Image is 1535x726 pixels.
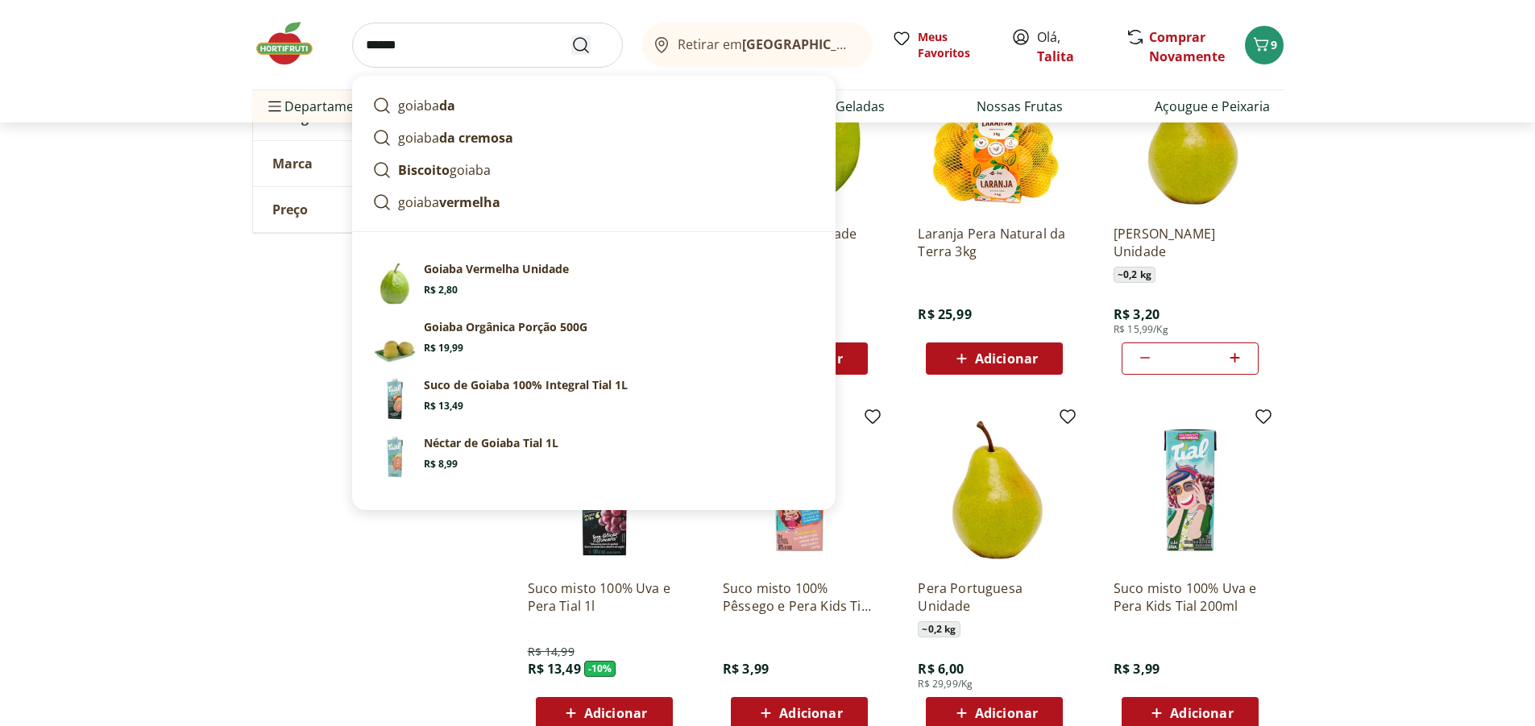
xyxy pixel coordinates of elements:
[1114,305,1160,323] span: R$ 3,20
[424,261,569,277] p: Goiaba Vermelha Unidade
[272,201,308,218] span: Preço
[1245,26,1284,64] button: Carrinho
[975,352,1038,365] span: Adicionar
[424,342,463,355] span: R$ 19,99
[723,579,876,615] a: Suco misto 100% Pêssego e Pera Kids Tial 200ml
[366,186,822,218] a: goiabavermelha
[366,371,822,429] a: Suco de Goiaba 100% Integral Tial 1LSuco de Goiaba 100% Integral Tial 1LR$ 13,49
[918,413,1071,566] img: Pera Portuguesa Unidade
[366,429,822,487] a: PrincipalNéctar de Goiaba Tial 1LR$ 8,99
[372,319,417,364] img: Principal
[584,661,616,677] span: - 10 %
[253,187,495,232] button: Preço
[366,89,822,122] a: goiabada
[253,141,495,186] button: Marca
[352,23,623,68] input: search
[424,400,463,413] span: R$ 13,49
[424,458,458,471] span: R$ 8,99
[424,284,458,297] span: R$ 2,80
[366,255,822,313] a: Goiaba Vermelha UnidadeGoiaba Vermelha UnidadeR$ 2,80
[528,660,581,678] span: R$ 13,49
[678,37,856,52] span: Retirar em
[977,97,1063,116] a: Nossas Frutas
[366,154,822,186] a: Biscoitogoiaba
[975,707,1038,720] span: Adicionar
[366,122,822,154] a: goiabada cremosa
[918,621,960,637] span: ~ 0,2 kg
[918,678,973,691] span: R$ 29,99/Kg
[918,59,1071,212] img: Laranja Pera Natural da Terra 3kg
[439,97,455,114] strong: da
[723,660,769,678] span: R$ 3,99
[372,435,417,480] img: Principal
[742,35,1014,53] b: [GEOGRAPHIC_DATA]/[GEOGRAPHIC_DATA]
[1114,267,1155,283] span: ~ 0,2 kg
[779,707,842,720] span: Adicionar
[372,377,417,422] img: Suco de Goiaba 100% Integral Tial 1L
[1149,28,1225,65] a: Comprar Novamente
[1037,48,1074,65] a: Talita
[918,660,964,678] span: R$ 6,00
[265,87,381,126] span: Departamentos
[1114,225,1267,260] a: [PERSON_NAME] Unidade
[398,193,500,212] p: goiaba
[372,261,417,306] img: Goiaba Vermelha Unidade
[398,128,513,147] p: goiaba
[1170,707,1233,720] span: Adicionar
[571,35,610,55] button: Submit Search
[398,160,491,180] p: goiaba
[1155,97,1270,116] a: Açougue e Peixaria
[528,644,575,660] span: R$ 14,99
[265,87,284,126] button: Menu
[1114,579,1267,615] a: Suco misto 100% Uva e Pera Kids Tial 200ml
[439,129,513,147] strong: da cremosa
[252,19,333,68] img: Hortifruti
[1037,27,1109,66] span: Olá,
[528,579,681,615] a: Suco misto 100% Uva e Pera Tial 1l
[918,579,1071,615] a: Pera Portuguesa Unidade
[1114,59,1267,212] img: Pera Williams Unidade
[424,377,628,393] p: Suco de Goiaba 100% Integral Tial 1L
[1114,660,1160,678] span: R$ 3,99
[272,156,313,172] span: Marca
[366,313,822,371] a: PrincipalGoiaba Orgânica Porção 500GR$ 19,99
[424,319,587,335] p: Goiaba Orgânica Porção 500G
[439,193,500,211] strong: vermelha
[918,225,1071,260] a: Laranja Pera Natural da Terra 3kg
[918,305,971,323] span: R$ 25,99
[398,96,455,115] p: goiaba
[892,29,992,61] a: Meus Favoritos
[584,707,647,720] span: Adicionar
[424,435,558,451] p: Néctar de Goiaba Tial 1L
[642,23,873,68] button: Retirar em[GEOGRAPHIC_DATA]/[GEOGRAPHIC_DATA]
[1114,413,1267,566] img: Suco misto 100% Uva e Pera Kids Tial 200ml
[926,342,1063,375] button: Adicionar
[1114,323,1168,336] span: R$ 15,99/Kg
[918,29,992,61] span: Meus Favoritos
[398,161,450,179] strong: Biscoito
[1271,37,1277,52] span: 9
